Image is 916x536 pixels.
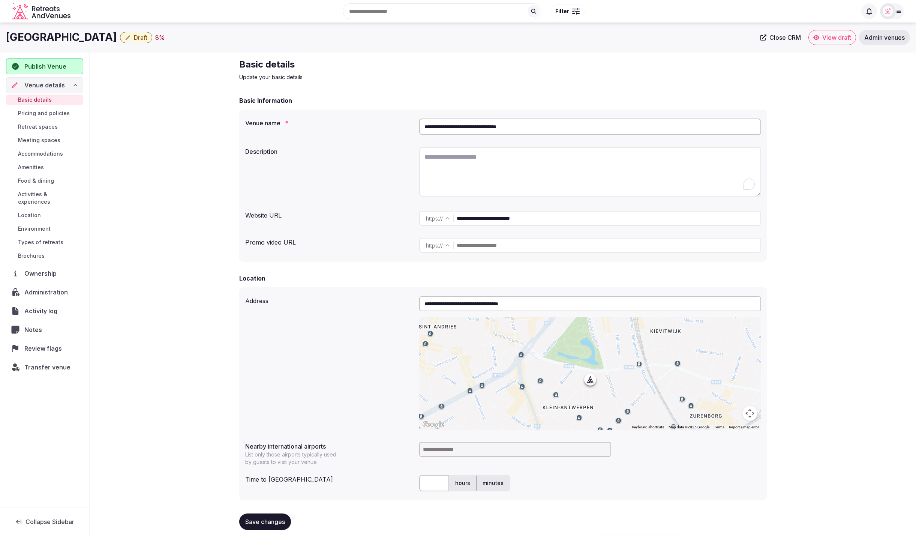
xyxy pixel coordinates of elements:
[6,359,83,375] button: Transfer venue
[6,95,83,105] a: Basic details
[6,108,83,119] a: Pricing and policies
[18,252,45,260] span: Brochures
[18,164,44,171] span: Amenities
[769,34,801,41] span: Close CRM
[24,269,60,278] span: Ownership
[6,303,83,319] a: Activity log
[24,81,65,90] span: Venue details
[6,122,83,132] a: Retreat spaces
[6,513,83,530] button: Collapse Sidebar
[6,224,83,234] a: Environment
[24,363,70,372] span: Transfer venue
[6,251,83,261] a: Brochures
[6,266,83,281] a: Ownership
[808,30,856,45] a: View draft
[6,176,83,186] a: Food & dining
[18,123,58,131] span: Retreat spaces
[12,3,72,20] svg: Retreats and Venues company logo
[756,30,805,45] a: Close CRM
[6,341,83,356] a: Review flags
[155,33,165,42] button: 8%
[18,225,51,233] span: Environment
[859,30,910,45] a: Admin venues
[864,34,905,41] span: Admin venues
[883,6,893,17] img: miaceralde
[120,32,152,43] button: Draft
[24,306,60,315] span: Activity log
[6,237,83,248] a: Types of retreats
[6,162,83,173] a: Amenities
[24,288,71,297] span: Administration
[6,322,83,338] a: Notes
[24,325,45,334] span: Notes
[18,191,80,206] span: Activities & experiences
[822,34,851,41] span: View draft
[239,513,291,530] button: Save changes
[6,189,83,207] a: Activities & experiences
[12,3,72,20] a: Visit the homepage
[25,518,74,525] span: Collapse Sidebar
[6,135,83,146] a: Meeting spaces
[18,177,54,185] span: Food & dining
[245,518,285,525] span: Save changes
[18,110,70,117] span: Pricing and policies
[18,239,63,246] span: Types of retreats
[6,210,83,221] a: Location
[18,212,41,219] span: Location
[134,34,147,41] span: Draft
[18,150,63,158] span: Accommodations
[18,137,60,144] span: Meeting spaces
[18,96,52,104] span: Basic details
[155,33,165,42] div: 8 %
[6,59,83,74] button: Publish Venue
[6,149,83,159] a: Accommodations
[550,4,585,18] button: Filter
[6,284,83,300] a: Administration
[24,344,65,353] span: Review flags
[555,8,569,15] span: Filter
[6,30,117,45] h1: [GEOGRAPHIC_DATA]
[24,62,66,71] span: Publish Venue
